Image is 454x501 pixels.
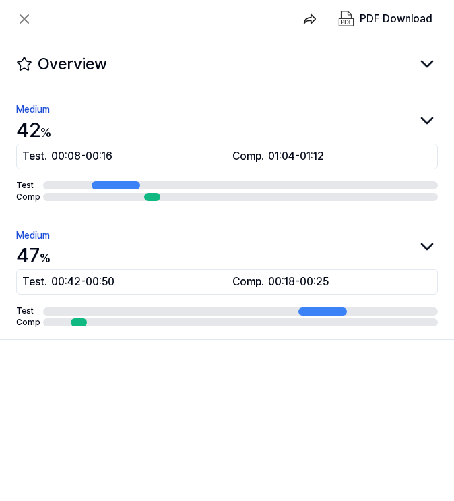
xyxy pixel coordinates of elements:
div: Test [16,305,38,317]
div: Test . [22,274,222,290]
div: Medium [16,228,50,244]
span: 00:08 - 00:16 [51,148,112,165]
div: Medium [16,102,50,118]
div: Comp . [232,274,432,290]
button: PDF Download [335,8,435,30]
img: share [303,12,317,26]
span: 00:42 - 00:50 [51,274,115,290]
span: Overview [16,51,107,77]
div: PDF Download [360,10,432,28]
div: 42 [16,115,51,144]
div: Comp [16,191,38,203]
span: 01:04 - 01:12 [268,148,324,165]
div: Test [16,180,38,191]
div: 47 [16,241,51,269]
div: Comp [16,317,38,328]
img: PDF Download [338,11,354,27]
span: 00:18 - 00:25 [268,274,329,290]
span: % [40,125,51,140]
div: Comp . [232,148,432,165]
span: % [40,251,51,265]
div: Test . [22,148,222,165]
svg: overview [16,56,32,72]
